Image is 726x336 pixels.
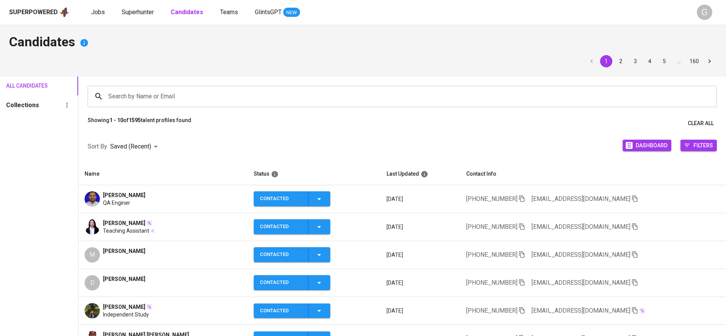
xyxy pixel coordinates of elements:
[103,303,145,311] span: [PERSON_NAME]
[254,303,330,318] button: Contacted
[9,8,58,17] div: Superpowered
[78,163,247,185] th: Name
[466,279,517,286] span: [PHONE_NUMBER]
[85,275,100,290] div: D
[673,57,685,65] div: …
[703,55,716,67] button: Go to next page
[85,191,100,207] img: 78eae79474f7fd74e404a92a83dfcd86.jpeg
[255,8,300,17] a: GlintsGPT NEW
[387,279,454,287] p: [DATE]
[85,303,100,318] img: 175efbbf196eb19713821b5a65a2c377.jpeg
[600,55,612,67] button: page 1
[532,279,630,286] span: [EMAIL_ADDRESS][DOMAIN_NAME]
[644,55,656,67] button: Go to page 4
[260,219,302,234] div: Contacted
[387,195,454,203] p: [DATE]
[380,163,460,185] th: Last Updated
[254,247,330,262] button: Contacted
[85,219,100,235] img: 61774f20b1cb70fa81ce16fcbe71fea9.jpg
[110,140,160,154] div: Saved (Recent)
[103,191,145,199] span: [PERSON_NAME]
[109,117,123,123] b: 1 - 10
[103,227,149,235] span: Teaching Assistant
[171,8,205,17] a: Candidates
[91,8,105,16] span: Jobs
[466,195,517,202] span: [PHONE_NUMBER]
[254,219,330,234] button: Contacted
[387,223,454,231] p: [DATE]
[693,140,713,150] span: Filters
[85,247,100,263] div: M
[146,304,152,310] img: magic_wand.svg
[6,100,39,111] h6: Collections
[697,5,712,20] div: G
[254,275,330,290] button: Contacted
[260,303,302,318] div: Contacted
[532,195,630,202] span: [EMAIL_ADDRESS][DOMAIN_NAME]
[88,116,191,130] p: Showing of talent profiles found
[532,223,630,230] span: [EMAIL_ADDRESS][DOMAIN_NAME]
[636,140,667,150] span: Dashboard
[9,34,717,52] h4: Candidates
[688,119,714,128] span: Clear All
[623,140,671,151] button: Dashboard
[59,7,70,18] img: app logo
[639,308,645,314] img: magic_wand.svg
[103,311,149,318] span: Independent Study
[122,8,154,16] span: Superhunter
[171,8,203,16] b: Candidates
[220,8,238,16] span: Teams
[466,223,517,230] span: [PHONE_NUMBER]
[629,55,641,67] button: Go to page 3
[103,219,145,227] span: [PERSON_NAME]
[466,251,517,258] span: [PHONE_NUMBER]
[460,163,726,185] th: Contact Info
[103,275,145,283] span: [PERSON_NAME]
[260,275,302,290] div: Contacted
[254,191,330,206] button: Contacted
[685,116,717,130] button: Clear All
[260,247,302,262] div: Contacted
[6,81,38,91] span: All Candidates
[103,199,130,207] span: QA Enginer
[387,307,454,315] p: [DATE]
[103,247,145,255] span: [PERSON_NAME]
[260,191,302,206] div: Contacted
[146,220,152,226] img: magic_wand.svg
[248,163,380,185] th: Status
[255,8,282,16] span: GlintsGPT
[615,55,627,67] button: Go to page 2
[122,8,155,17] a: Superhunter
[110,142,151,151] p: Saved (Recent)
[387,251,454,259] p: [DATE]
[88,142,107,151] p: Sort By
[220,8,240,17] a: Teams
[129,117,141,123] b: 1595
[532,251,630,258] span: [EMAIL_ADDRESS][DOMAIN_NAME]
[9,7,70,18] a: Superpoweredapp logo
[658,55,671,67] button: Go to page 5
[584,55,717,67] nav: pagination navigation
[91,8,106,17] a: Jobs
[680,140,717,151] button: Filters
[687,55,701,67] button: Go to page 160
[283,9,300,16] span: NEW
[466,307,517,314] span: [PHONE_NUMBER]
[532,307,630,314] span: [EMAIL_ADDRESS][DOMAIN_NAME]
